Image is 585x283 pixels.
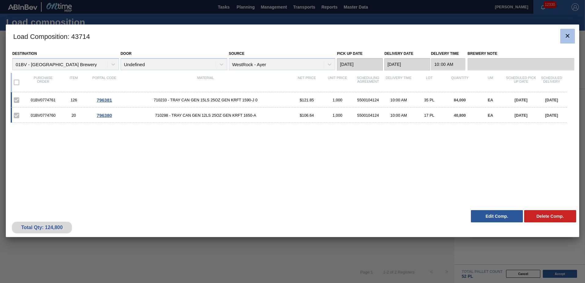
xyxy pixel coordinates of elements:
div: Go to Order [89,113,120,118]
div: Scheduled Pick up Date [506,76,536,89]
div: 01BV0774761 [28,98,58,102]
span: [DATE] [545,113,558,118]
div: Item [58,76,89,89]
input: mm/dd/yyyy [384,58,430,70]
div: Portal code [89,76,120,89]
div: UM [475,76,506,89]
div: Purchase order [28,76,58,89]
div: 126 [58,98,89,102]
div: 1,000 [322,113,353,118]
label: Delivery Date [384,51,413,56]
label: Delivery Time [431,49,465,58]
div: Quantity [445,76,475,89]
span: [DATE] [515,98,527,102]
label: Door [121,51,132,56]
span: 796381 [97,97,112,103]
div: 10:00 AM [383,113,414,118]
div: Scheduled Delivery [536,76,567,89]
div: 1,000 [322,98,353,102]
input: mm/dd/yyyy [337,58,383,70]
span: EA [488,98,493,102]
span: [DATE] [515,113,527,118]
span: 710298 - TRAY CAN GEN 12LS 25OZ GEN KRFT 1650-A [120,113,292,118]
label: Source [229,51,244,56]
div: Lot [414,76,445,89]
div: 20 [58,113,89,118]
span: 796380 [97,113,112,118]
div: Net Price [292,76,322,89]
h3: Load Composition : 43714 [6,25,579,48]
span: [DATE] [545,98,558,102]
label: Brewery Note [468,49,574,58]
div: Material [120,76,292,89]
div: Unit Price [322,76,353,89]
button: Edit Comp. [471,210,523,222]
div: Scheduling Agreement [353,76,383,89]
div: Delivery Time [383,76,414,89]
label: Destination [12,51,37,56]
label: Pick up Date [337,51,363,56]
span: EA [488,113,493,118]
div: 17 PL [414,113,445,118]
div: 10:00 AM [383,98,414,102]
div: Go to Order [89,97,120,103]
span: 40,800 [454,113,466,118]
div: Total Qty: 124,800 [17,225,67,230]
div: $121.85 [292,98,322,102]
span: 84,000 [454,98,466,102]
div: 35 PL [414,98,445,102]
div: 5500104124 [353,113,383,118]
div: $106.64 [292,113,322,118]
div: 01BV0774760 [28,113,58,118]
button: Delete Comp. [524,210,576,222]
span: 710233 - TRAY CAN GEN 15LS 25OZ GEN KRFT 1590-J 0 [120,98,292,102]
div: 5500104124 [353,98,383,102]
